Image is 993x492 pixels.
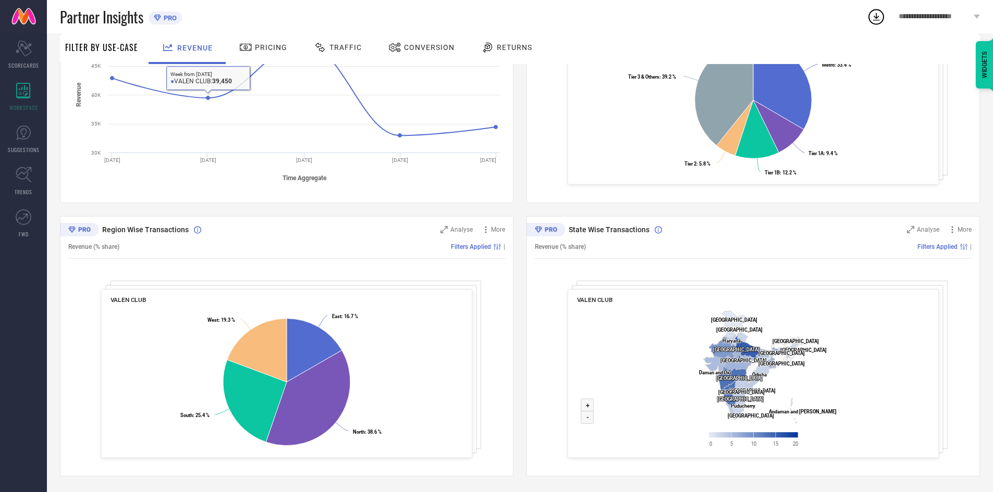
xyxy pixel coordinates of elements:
tspan: Tier 3 & Others [628,74,659,80]
text: 30K [91,150,101,156]
text: [GEOGRAPHIC_DATA] [758,361,805,367]
span: Conversion [404,43,455,52]
span: More [491,226,505,233]
span: VALEN CLUB [111,296,146,304]
span: SCORECARDS [8,61,39,69]
tspan: Tier 1B [765,170,780,175]
svg: Zoom [907,226,914,233]
text: : 12.2 % [765,170,796,175]
tspan: South [180,412,193,418]
tspan: East [332,313,341,319]
span: Analyse [917,226,939,233]
div: Open download list [867,7,886,26]
text: [GEOGRAPHIC_DATA] [718,389,765,395]
text: 10 [751,441,756,447]
svg: Zoom [440,226,448,233]
text: [DATE] [392,157,408,163]
text: [GEOGRAPHIC_DATA] [773,338,819,344]
tspan: West [207,317,218,323]
span: Region Wise Transactions [102,225,189,234]
text: [GEOGRAPHIC_DATA] [758,350,805,356]
tspan: North [353,429,365,435]
span: Traffic [329,43,362,52]
tspan: Time Aggregate [283,174,327,182]
span: Returns [497,43,532,52]
text: [GEOGRAPHIC_DATA] [717,396,764,402]
span: Partner Insights [60,6,143,28]
span: Filters Applied [451,243,491,250]
text: [GEOGRAPHIC_DATA] [729,388,776,394]
text: Daman and Diu [699,370,731,375]
text: Haryana [722,338,741,344]
span: PRO [161,14,177,22]
text: 20 [793,441,798,447]
tspan: Tier 1A [808,150,824,156]
text: [DATE] [480,157,496,163]
text: [GEOGRAPHIC_DATA] [716,327,763,333]
text: [GEOGRAPHIC_DATA] [720,358,767,363]
span: FWD [19,230,29,238]
text: + [586,401,590,409]
span: | [504,243,505,250]
span: Filter By Use-Case [65,41,138,54]
span: SUGGESTIONS [8,146,40,154]
text: [GEOGRAPHIC_DATA] [711,317,757,323]
text: 45K [91,63,101,69]
span: More [958,226,972,233]
text: : 38.6 % [353,429,382,435]
text: : 25.4 % [180,412,210,418]
div: Premium [60,223,99,238]
text: : 16.7 % [332,313,358,319]
text: : 5.8 % [684,161,710,167]
text: [DATE] [296,157,312,163]
tspan: Metro [822,62,835,68]
span: Revenue [177,44,213,52]
text: : 39.2 % [628,74,676,80]
span: Analyse [450,226,473,233]
text: : 19.3 % [207,317,235,323]
span: | [970,243,972,250]
text: : 33.4 % [822,62,851,68]
span: Revenue (% share) [535,243,586,250]
text: - [586,413,589,421]
text: 15 [773,441,778,447]
span: WORKSPACE [9,104,38,111]
span: TRENDS [15,188,32,196]
text: 40K [91,92,101,98]
span: Pricing [255,43,287,52]
text: [GEOGRAPHIC_DATA] [728,413,774,419]
text: [GEOGRAPHIC_DATA] [716,375,763,381]
text: 5 [730,441,733,447]
text: [DATE] [104,157,120,163]
tspan: Revenue [75,82,82,107]
text: Andaman and [PERSON_NAME] [769,409,837,414]
span: State Wise Transactions [569,225,649,234]
text: Odisha [752,372,767,377]
span: Revenue (% share) [68,243,119,250]
text: : 9.4 % [808,150,838,156]
text: [GEOGRAPHIC_DATA] [780,347,827,353]
span: Filters Applied [917,243,958,250]
text: 0 [709,441,712,447]
text: 35K [91,121,101,127]
tspan: Tier 2 [684,161,696,167]
div: Premium [526,223,565,238]
text: [DATE] [200,157,216,163]
span: VALEN CLUB [577,296,613,304]
text: [GEOGRAPHIC_DATA] [713,347,759,352]
text: Puducherry [731,403,755,409]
